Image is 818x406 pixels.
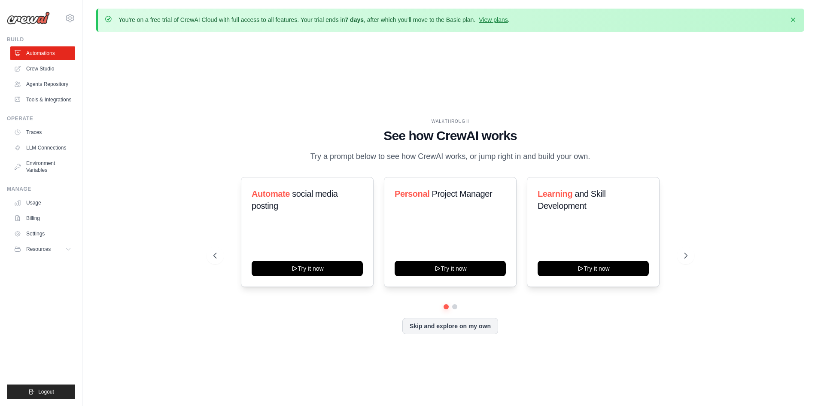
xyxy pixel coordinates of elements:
[7,115,75,122] div: Operate
[395,261,506,276] button: Try it now
[38,388,54,395] span: Logout
[10,156,75,177] a: Environment Variables
[252,189,338,211] span: social media posting
[10,125,75,139] a: Traces
[432,189,492,198] span: Project Manager
[213,128,687,143] h1: See how CrewAI works
[10,211,75,225] a: Billing
[538,261,649,276] button: Try it now
[10,242,75,256] button: Resources
[7,385,75,399] button: Logout
[119,15,510,24] p: You're on a free trial of CrewAI Cloud with full access to all features. Your trial ends in , aft...
[345,16,364,23] strong: 7 days
[10,196,75,210] a: Usage
[26,246,51,253] span: Resources
[252,261,363,276] button: Try it now
[775,365,818,406] iframe: Chat Widget
[402,318,498,334] button: Skip and explore on my own
[7,36,75,43] div: Build
[10,141,75,155] a: LLM Connections
[10,62,75,76] a: Crew Studio
[395,189,429,198] span: Personal
[10,227,75,241] a: Settings
[10,46,75,60] a: Automations
[306,150,595,163] p: Try a prompt below to see how CrewAI works, or jump right in and build your own.
[538,189,605,211] span: and Skill Development
[538,189,572,198] span: Learning
[7,12,50,24] img: Logo
[10,93,75,107] a: Tools & Integrations
[10,77,75,91] a: Agents Repository
[252,189,290,198] span: Automate
[7,186,75,192] div: Manage
[479,16,508,23] a: View plans
[213,118,687,125] div: WALKTHROUGH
